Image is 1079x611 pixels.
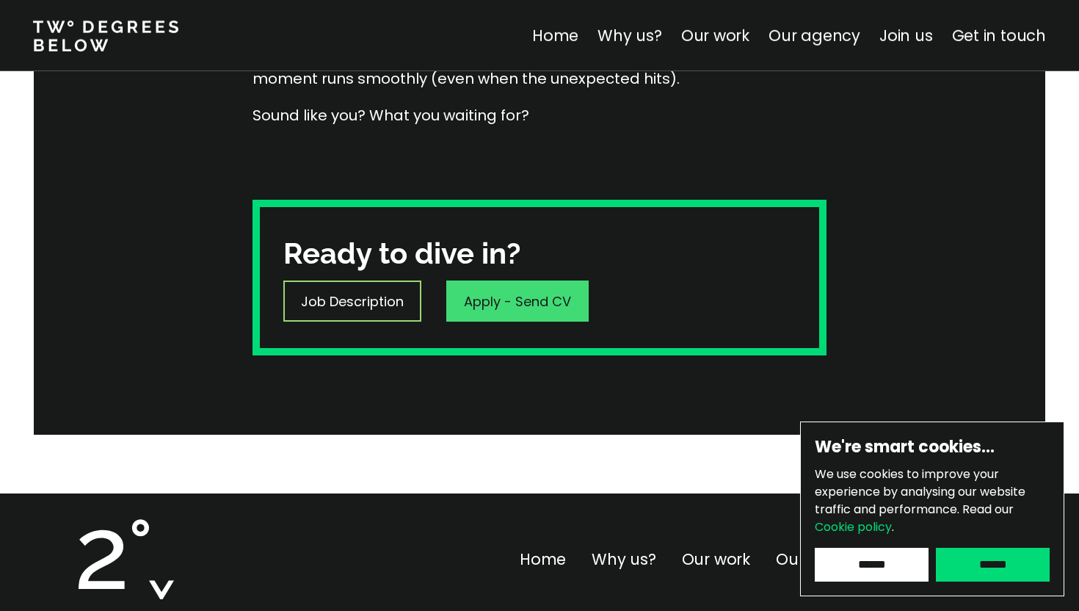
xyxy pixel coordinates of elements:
a: Our work [682,549,750,570]
a: Get in touch [952,25,1046,46]
h3: Ready to dive in? [283,234,520,273]
a: Join us [879,25,933,46]
p: Sound like you? What you waiting for? [253,104,826,126]
h6: We're smart cookies… [815,436,1050,458]
p: We use cookies to improve your experience by analysing our website traffic and performance. [815,466,1050,536]
a: Our agency [776,549,868,570]
span: Read our . [815,501,1014,535]
a: Our work [681,25,749,46]
a: Why us? [597,25,662,46]
a: Our agency [769,25,860,46]
a: Home [520,549,566,570]
a: Job Description [283,281,421,322]
a: Why us? [592,549,656,570]
a: Cookie policy [815,518,892,535]
p: Apply - Send CV [464,292,571,311]
a: Apply - Send CV [446,281,589,322]
p: Job Description [301,292,404,311]
a: Home [532,25,578,46]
